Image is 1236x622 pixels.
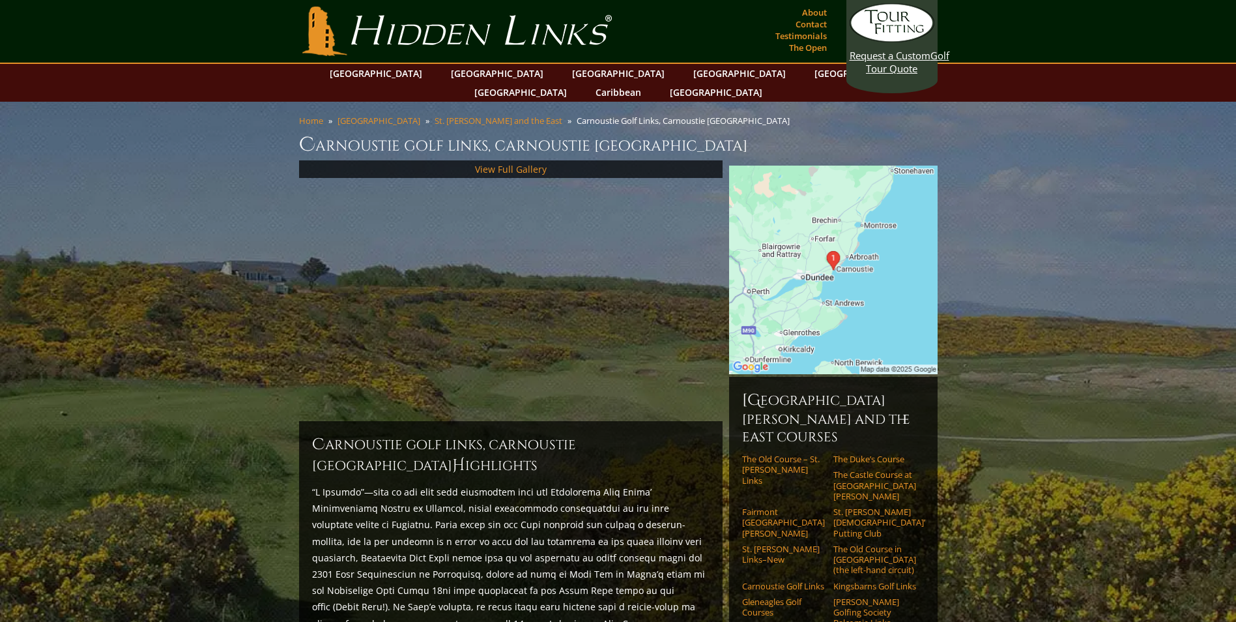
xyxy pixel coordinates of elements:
[772,27,830,45] a: Testimonials
[577,115,795,126] li: Carnoustie Golf Links, Carnoustie [GEOGRAPHIC_DATA]
[742,390,925,446] h6: [GEOGRAPHIC_DATA][PERSON_NAME] and the East Courses
[833,544,916,576] a: The Old Course in [GEOGRAPHIC_DATA] (the left-hand circuit)
[833,454,916,464] a: The Duke’s Course
[566,64,671,83] a: [GEOGRAPHIC_DATA]
[729,166,938,374] img: Google Map of Carnoustie Golf Centre, Links Parade, Carnoustie DD7 7JE, United Kingdom
[475,163,547,175] a: View Full Gallery
[786,38,830,57] a: The Open
[338,115,420,126] a: [GEOGRAPHIC_DATA]
[299,132,938,158] h1: Carnoustie Golf Links, Carnoustie [GEOGRAPHIC_DATA]
[663,83,769,102] a: [GEOGRAPHIC_DATA]
[468,83,573,102] a: [GEOGRAPHIC_DATA]
[742,597,825,618] a: Gleneagles Golf Courses
[792,15,830,33] a: Contact
[435,115,562,126] a: St. [PERSON_NAME] and the East
[742,507,825,539] a: Fairmont [GEOGRAPHIC_DATA][PERSON_NAME]
[312,434,710,476] h2: Carnoustie Golf Links, Carnoustie [GEOGRAPHIC_DATA] ighlights
[850,3,934,75] a: Request a CustomGolf Tour Quote
[742,581,825,591] a: Carnoustie Golf Links
[687,64,792,83] a: [GEOGRAPHIC_DATA]
[452,455,465,476] span: H
[833,581,916,591] a: Kingsbarns Golf Links
[833,469,916,501] a: The Castle Course at [GEOGRAPHIC_DATA][PERSON_NAME]
[299,115,323,126] a: Home
[850,49,930,62] span: Request a Custom
[323,64,429,83] a: [GEOGRAPHIC_DATA]
[808,64,913,83] a: [GEOGRAPHIC_DATA]
[833,507,916,539] a: St. [PERSON_NAME] [DEMOGRAPHIC_DATA]’ Putting Club
[444,64,550,83] a: [GEOGRAPHIC_DATA]
[799,3,830,22] a: About
[742,454,825,486] a: The Old Course – St. [PERSON_NAME] Links
[742,544,825,565] a: St. [PERSON_NAME] Links–New
[589,83,648,102] a: Caribbean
